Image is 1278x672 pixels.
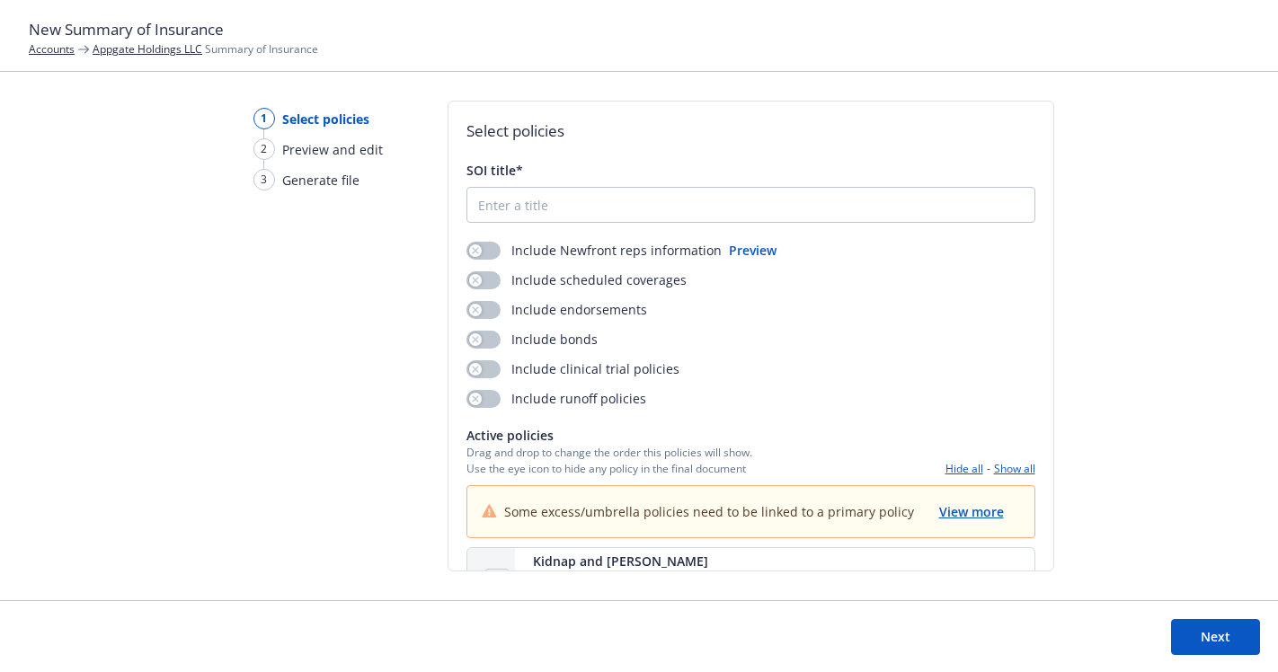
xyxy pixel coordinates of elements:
div: Include scheduled coverages [466,270,687,289]
div: Include clinical trial policies [466,359,679,378]
span: Some excess/umbrella policies need to be linked to a primary policy [504,502,914,521]
div: Include Newfront reps information [466,241,722,260]
span: Preview and edit [282,140,383,159]
div: Kidnap and [PERSON_NAME]UKA3019105.22Hiscox Insurance-[DATE]to[DATE] [466,547,1035,613]
span: SOI title* [466,162,523,179]
button: Hide all [945,461,983,476]
input: Enter a title [467,188,1034,222]
button: Preview [729,241,777,260]
span: Select policies [282,110,369,128]
span: View more [939,503,1004,520]
button: View more [937,500,1006,523]
button: Next [1171,619,1260,655]
div: 3 [253,169,275,190]
h1: New Summary of Insurance [29,18,1249,41]
span: Active policies [466,426,752,445]
div: - [945,461,1035,476]
div: 2 [253,138,275,160]
div: Include endorsements [466,300,647,319]
h2: Select policies [466,119,1035,143]
div: Kidnap and [PERSON_NAME] [533,552,708,570]
div: 1 [253,108,275,129]
a: Appgate Holdings LLC [93,41,202,57]
div: Include bonds [466,330,598,349]
span: Drag and drop to change the order this policies will show. Use the eye icon to hide any policy in... [466,445,752,475]
button: Show all [994,461,1035,476]
a: Accounts [29,41,75,57]
span: Summary of Insurance [93,41,318,57]
div: Include runoff policies [466,389,646,408]
span: Generate file [282,171,359,190]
